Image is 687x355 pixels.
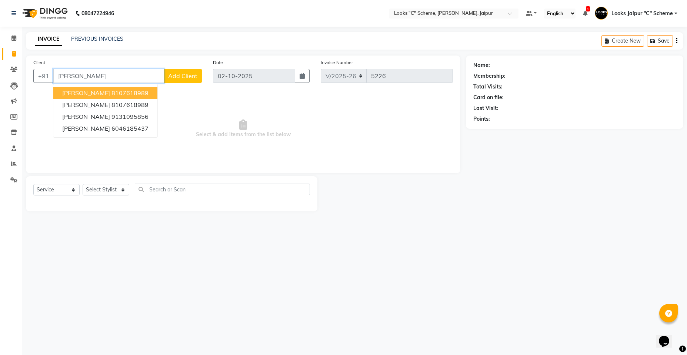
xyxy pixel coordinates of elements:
div: Membership: [473,72,506,80]
span: Add Client [168,72,197,80]
b: 08047224946 [81,3,114,24]
ngb-highlight: 6046185437 [111,125,149,132]
a: 1 [583,10,587,17]
span: Looks Jaipur "C" Scheme [611,10,673,17]
div: Name: [473,61,490,69]
a: INVOICE [35,33,62,46]
input: Search by Name/Mobile/Email/Code [53,69,164,83]
span: [PERSON_NAME] [62,125,110,132]
span: [PERSON_NAME] [62,89,110,97]
button: Save [647,35,673,47]
input: Search or Scan [135,184,310,195]
ngb-highlight: 8107618989 [111,101,149,108]
label: Invoice Number [321,59,353,66]
div: Last Visit: [473,104,498,112]
span: Select & add items from the list below [33,92,453,166]
label: Date [213,59,223,66]
span: [PERSON_NAME] [62,113,110,120]
ngb-highlight: 8107618989 [111,89,149,97]
span: [PERSON_NAME] [62,101,110,108]
ngb-highlight: 9131095856 [111,113,149,120]
img: Looks Jaipur "C" Scheme [595,7,608,20]
button: +91 [33,69,54,83]
div: Card on file: [473,94,504,101]
label: Client [33,59,45,66]
span: 1 [586,6,590,11]
img: logo [19,3,70,24]
a: PREVIOUS INVOICES [71,36,123,42]
iframe: chat widget [656,325,680,348]
button: Add Client [164,69,202,83]
div: Total Visits: [473,83,503,91]
button: Create New [601,35,644,47]
div: Points: [473,115,490,123]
